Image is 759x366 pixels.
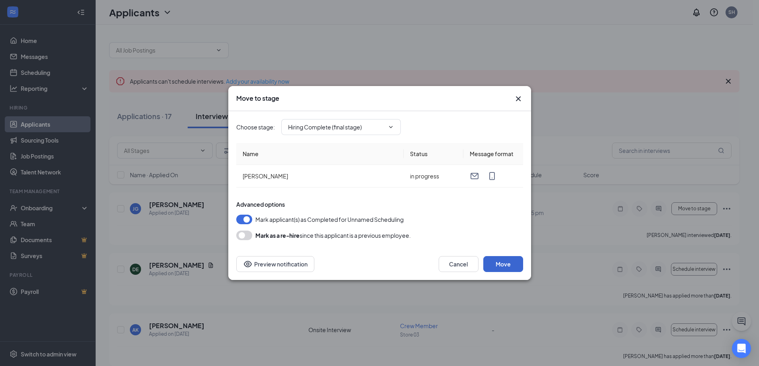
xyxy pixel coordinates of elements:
b: Mark as a re-hire [255,232,300,239]
div: since this applicant is a previous employee. [255,231,411,240]
h3: Move to stage [236,94,279,103]
div: Advanced options [236,200,523,208]
span: Choose stage : [236,123,275,131]
button: Move [483,256,523,272]
svg: ChevronDown [388,124,394,130]
span: [PERSON_NAME] [243,172,288,180]
div: Open Intercom Messenger [732,339,751,358]
th: Name [236,143,404,165]
svg: MobileSms [487,171,497,181]
button: Cancel [439,256,479,272]
svg: Email [470,171,479,181]
svg: Eye [243,259,253,269]
span: Mark applicant(s) as Completed for Unnamed Scheduling [255,215,404,224]
th: Status [404,143,463,165]
button: Preview notificationEye [236,256,314,272]
td: in progress [404,165,463,188]
svg: Cross [514,94,523,104]
th: Message format [463,143,523,165]
button: Close [514,94,523,104]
